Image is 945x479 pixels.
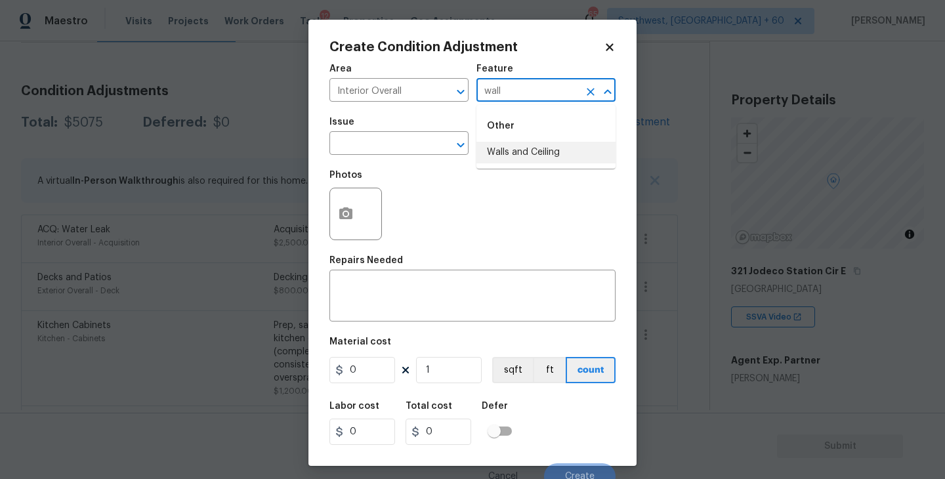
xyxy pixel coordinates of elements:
[566,357,616,383] button: count
[476,142,616,163] li: Walls and Ceiling
[476,64,513,73] h5: Feature
[451,136,470,154] button: Open
[581,83,600,101] button: Clear
[482,402,508,411] h5: Defer
[533,357,566,383] button: ft
[329,64,352,73] h5: Area
[329,117,354,127] h5: Issue
[451,83,470,101] button: Open
[492,357,533,383] button: sqft
[598,83,617,101] button: Close
[406,402,452,411] h5: Total cost
[329,171,362,180] h5: Photos
[476,110,616,142] div: Other
[329,41,604,54] h2: Create Condition Adjustment
[329,256,403,265] h5: Repairs Needed
[329,337,391,346] h5: Material cost
[329,402,379,411] h5: Labor cost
